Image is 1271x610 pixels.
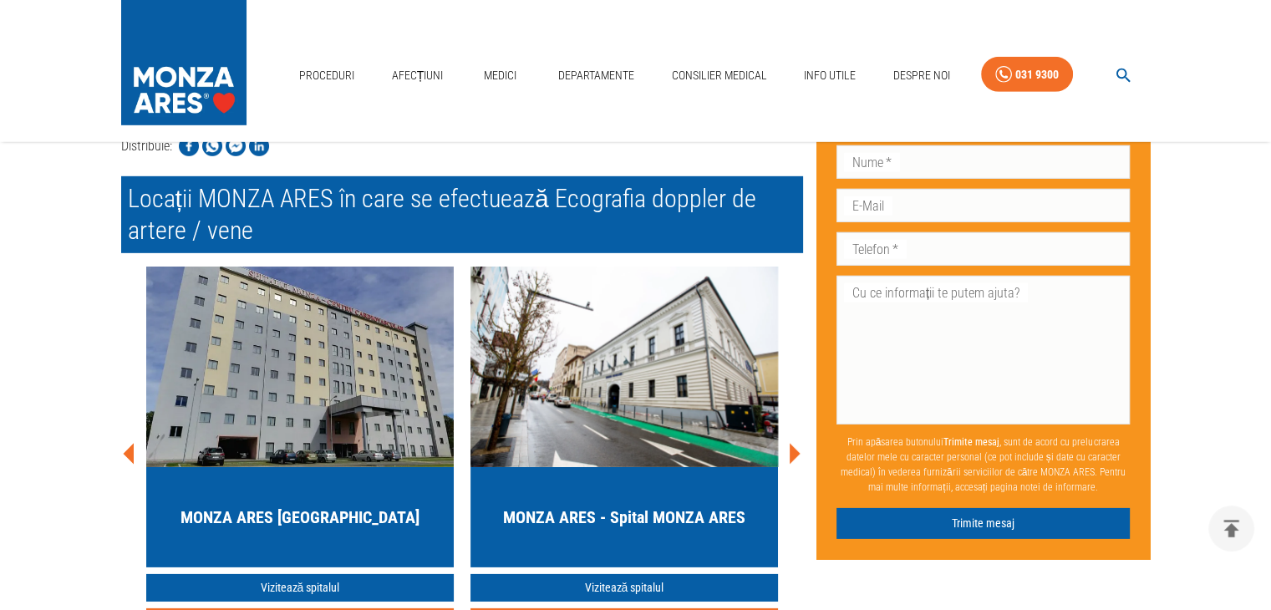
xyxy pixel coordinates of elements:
[226,136,246,156] img: Share on Facebook Messenger
[146,267,454,567] a: MONZA ARES [GEOGRAPHIC_DATA]
[836,508,1131,539] button: Trimite mesaj
[146,574,454,602] a: Vizitează spitalul
[249,136,269,156] img: Share on LinkedIn
[1015,64,1059,85] div: 031 9300
[121,136,172,156] p: Distribuie:
[836,428,1131,501] p: Prin apăsarea butonului , sunt de acord cu prelucrarea datelor mele cu caracter personal (ce pot ...
[121,176,803,253] h2: Locații MONZA ARES în care se efectuează Ecografia doppler de artere / vene
[797,58,862,93] a: Info Utile
[887,58,957,93] a: Despre Noi
[664,58,773,93] a: Consilier Medical
[981,57,1073,93] a: 031 9300
[1208,506,1254,552] button: delete
[474,58,527,93] a: Medici
[470,574,778,602] a: Vizitează spitalul
[292,58,361,93] a: Proceduri
[470,267,778,467] img: MONZA ARES Cluj-Napoca
[179,136,199,156] img: Share on Facebook
[146,267,454,467] img: MONZA ARES Bucuresti
[180,506,419,529] h5: MONZA ARES [GEOGRAPHIC_DATA]
[552,58,641,93] a: Departamente
[943,436,999,448] b: Trimite mesaj
[470,267,778,567] a: MONZA ARES - Spital MONZA ARES
[503,506,745,529] h5: MONZA ARES - Spital MONZA ARES
[202,136,222,156] img: Share on WhatsApp
[385,58,450,93] a: Afecțiuni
